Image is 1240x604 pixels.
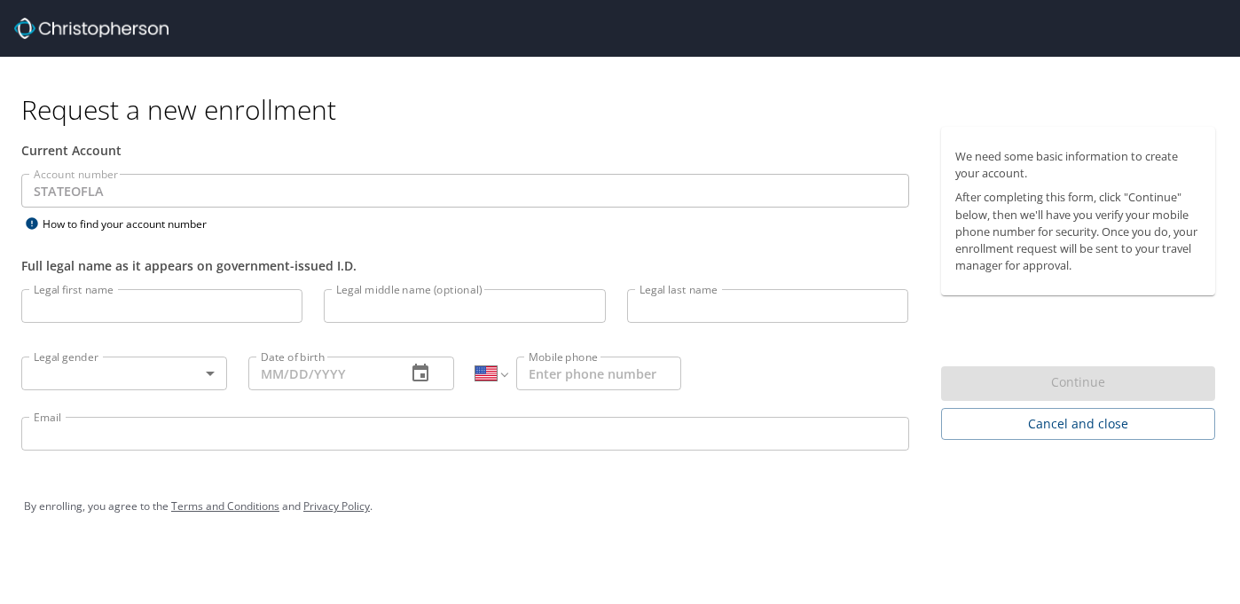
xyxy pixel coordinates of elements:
a: Privacy Policy [303,498,370,514]
p: We need some basic information to create your account. [955,148,1202,182]
div: By enrolling, you agree to the and . [24,484,1216,529]
p: After completing this form, click "Continue" below, then we'll have you verify your mobile phone ... [955,189,1202,274]
input: MM/DD/YYYY [248,357,392,390]
span: Cancel and close [955,413,1202,435]
button: Cancel and close [941,408,1216,441]
img: cbt logo [14,18,169,39]
input: Enter phone number [516,357,681,390]
h1: Request a new enrollment [21,92,1229,127]
a: Terms and Conditions [171,498,279,514]
div: Full legal name as it appears on government-issued I.D. [21,256,909,275]
div: ​ [21,357,227,390]
div: Current Account [21,141,909,160]
div: How to find your account number [21,213,243,235]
